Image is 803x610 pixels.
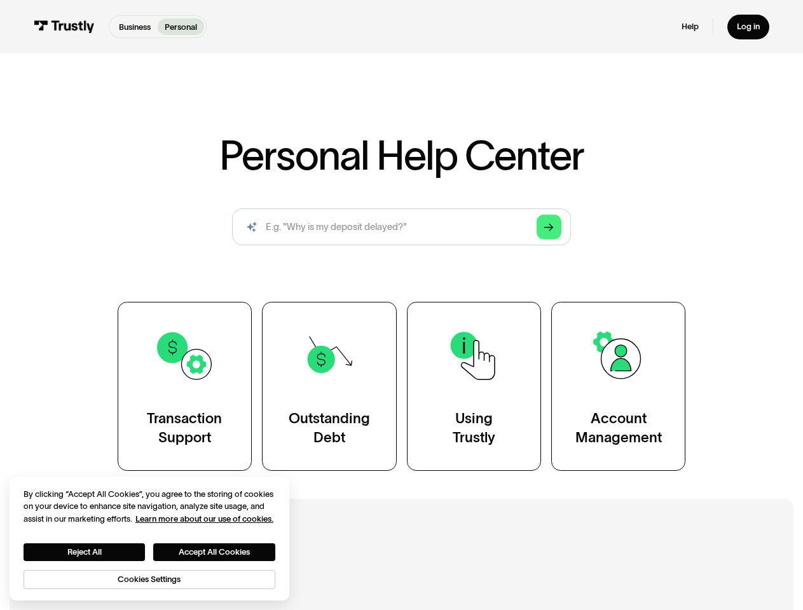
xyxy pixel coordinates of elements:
[407,302,541,471] a: UsingTrustly
[158,18,204,36] a: Personal
[119,21,151,33] p: Business
[682,22,699,32] a: Help
[232,208,570,246] input: search
[34,20,94,33] img: Trustly Logo
[219,135,583,175] h1: Personal Help Center
[165,21,197,33] p: Personal
[262,302,396,471] a: OutstandingDebt
[24,570,275,589] button: Cookies Settings
[24,488,275,525] div: By clicking “Accept All Cookies”, you agree to the storing of cookies on your device to enhance s...
[24,543,146,561] button: Reject All
[727,15,769,39] a: Log in
[232,208,570,246] form: Search
[118,302,252,471] a: TransactionSupport
[575,409,662,447] div: Account Management
[551,302,685,471] a: AccountManagement
[135,514,273,524] a: More information about your privacy, opens in a new tab
[289,409,370,447] div: Outstanding Debt
[24,488,275,589] div: Privacy
[112,18,158,36] a: Business
[453,409,495,447] div: Using Trustly
[147,409,222,447] div: Transaction Support
[10,477,289,601] div: Cookie banner
[737,22,760,32] div: Log in
[153,543,275,561] button: Accept All Cookies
